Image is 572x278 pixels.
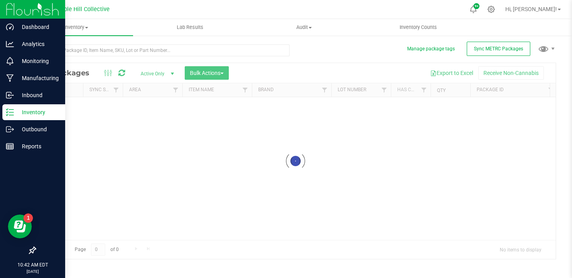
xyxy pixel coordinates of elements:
[14,56,62,66] p: Monitoring
[19,24,133,31] span: Inventory
[475,5,478,8] span: 9+
[166,24,214,31] span: Lab Results
[6,40,14,48] inline-svg: Analytics
[6,91,14,99] inline-svg: Inbound
[474,46,523,52] span: Sync METRC Packages
[6,74,14,82] inline-svg: Manufacturing
[14,107,62,117] p: Inventory
[6,108,14,116] inline-svg: Inventory
[361,19,475,36] a: Inventory Counts
[14,39,62,49] p: Analytics
[6,125,14,133] inline-svg: Outbound
[52,6,110,13] span: Temple Hill Collective
[247,24,361,31] span: Audit
[4,268,62,274] p: [DATE]
[19,19,133,36] a: Inventory
[486,6,496,13] div: Manage settings
[505,6,557,12] span: Hi, [PERSON_NAME]!
[14,90,62,100] p: Inbound
[407,46,455,52] button: Manage package tags
[6,23,14,31] inline-svg: Dashboard
[14,73,62,83] p: Manufacturing
[23,213,33,223] iframe: Resource center unread badge
[467,42,530,56] button: Sync METRC Packages
[8,215,32,238] iframe: Resource center
[247,19,361,36] a: Audit
[133,19,247,36] a: Lab Results
[6,57,14,65] inline-svg: Monitoring
[4,261,62,268] p: 10:42 AM EDT
[35,44,290,56] input: Search Package ID, Item Name, SKU, Lot or Part Number...
[14,142,62,151] p: Reports
[6,142,14,150] inline-svg: Reports
[14,22,62,32] p: Dashboard
[389,24,448,31] span: Inventory Counts
[14,125,62,134] p: Outbound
